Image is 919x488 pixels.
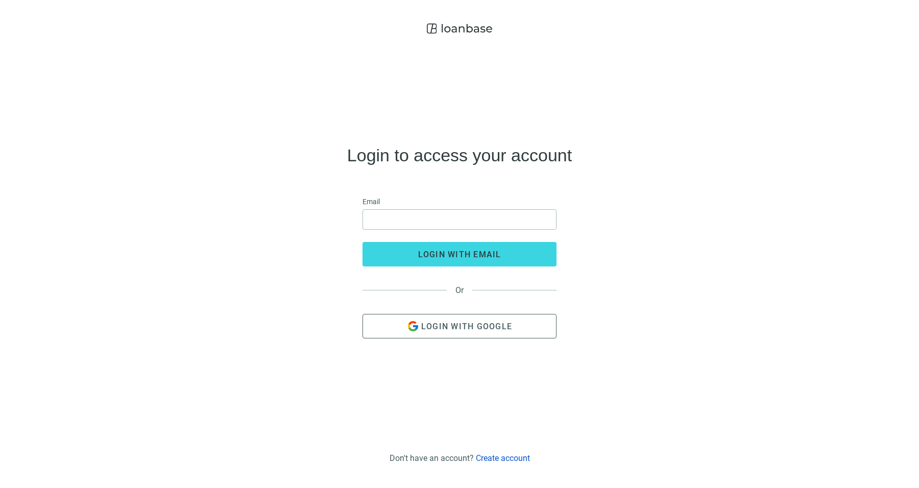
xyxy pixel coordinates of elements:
div: Don't have an account? [390,453,530,463]
span: Or [447,285,472,295]
button: Login with Google [362,314,557,338]
span: Login with Google [421,322,512,331]
a: Create account [476,453,530,463]
button: login with email [362,242,557,266]
h4: Login to access your account [347,147,572,163]
span: login with email [418,250,501,259]
span: Email [362,196,380,207]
